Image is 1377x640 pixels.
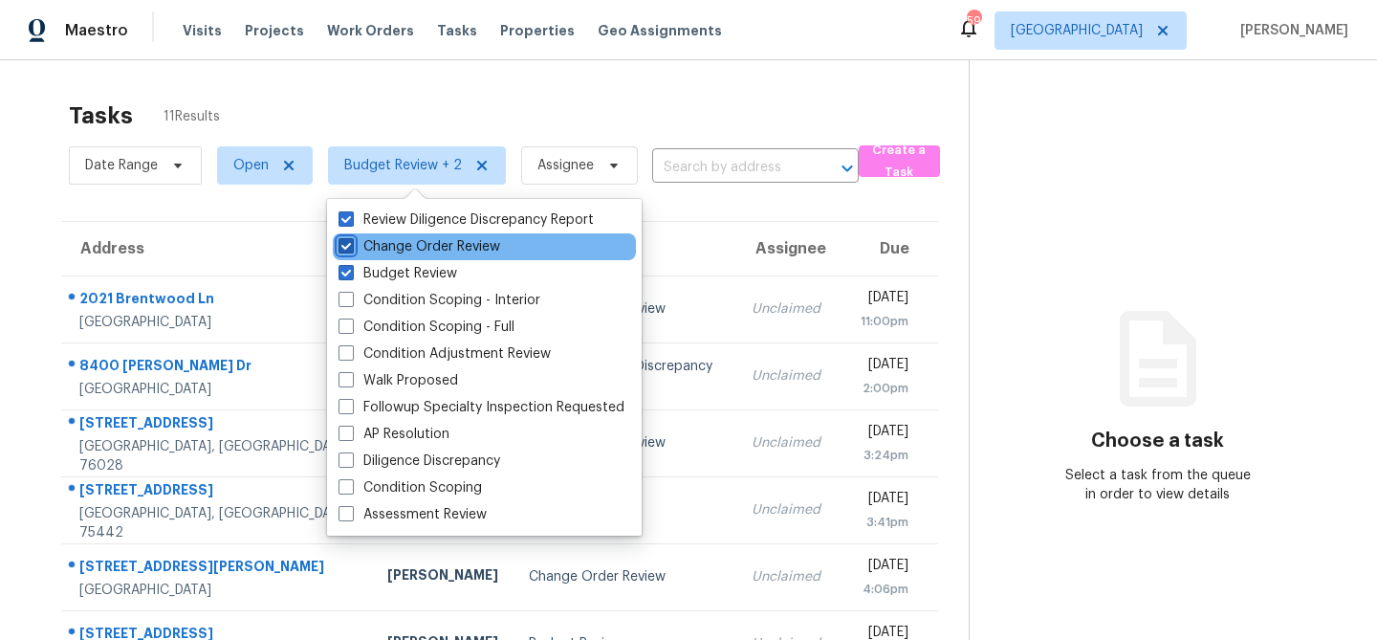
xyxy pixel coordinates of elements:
[339,505,487,524] label: Assessment Review
[327,21,414,40] span: Work Orders
[851,513,908,532] div: 3:41pm
[65,21,128,40] span: Maestro
[339,452,500,471] label: Diligence Discrepancy
[233,156,269,175] span: Open
[752,567,820,586] div: Unclaimed
[85,156,158,175] span: Date Range
[752,500,820,519] div: Unclaimed
[61,222,372,276] th: Address
[752,299,820,319] div: Unclaimed
[79,581,357,600] div: [GEOGRAPHIC_DATA]
[851,489,908,513] div: [DATE]
[183,21,222,40] span: Visits
[851,580,908,599] div: 4:06pm
[339,425,449,444] label: AP Resolution
[339,237,500,256] label: Change Order Review
[598,21,722,40] span: Geo Assignments
[967,11,980,31] div: 59
[851,556,908,580] div: [DATE]
[339,398,624,417] label: Followup Specialty Inspection Requested
[500,21,575,40] span: Properties
[834,155,861,182] button: Open
[851,355,908,379] div: [DATE]
[836,222,938,276] th: Due
[79,413,357,437] div: [STREET_ADDRESS]
[339,264,457,283] label: Budget Review
[339,478,482,497] label: Condition Scoping
[79,504,357,542] div: [GEOGRAPHIC_DATA], [GEOGRAPHIC_DATA], 75442
[868,140,930,184] span: Create a Task
[851,379,908,398] div: 2:00pm
[79,437,357,475] div: [GEOGRAPHIC_DATA], [GEOGRAPHIC_DATA], 76028
[752,366,820,386] div: Unclaimed
[1011,21,1143,40] span: [GEOGRAPHIC_DATA]
[387,565,498,589] div: [PERSON_NAME]
[79,380,357,399] div: [GEOGRAPHIC_DATA]
[851,446,908,465] div: 3:24pm
[339,318,514,337] label: Condition Scoping - Full
[79,289,357,313] div: 2021 Brentwood Ln
[652,153,805,183] input: Search by address
[537,156,594,175] span: Assignee
[752,433,820,452] div: Unclaimed
[69,106,133,125] h2: Tasks
[529,567,721,586] div: Change Order Review
[859,145,940,177] button: Create a Task
[164,107,220,126] span: 11 Results
[1091,431,1224,451] h3: Choose a task
[1233,21,1348,40] span: [PERSON_NAME]
[79,313,357,332] div: [GEOGRAPHIC_DATA]
[344,156,462,175] span: Budget Review + 2
[736,222,836,276] th: Assignee
[851,288,908,312] div: [DATE]
[339,344,551,364] label: Condition Adjustment Review
[851,422,908,446] div: [DATE]
[79,356,357,380] div: 8400 [PERSON_NAME] Dr
[79,557,357,581] div: [STREET_ADDRESS][PERSON_NAME]
[245,21,304,40] span: Projects
[339,371,458,390] label: Walk Proposed
[1063,466,1252,504] div: Select a task from the queue in order to view details
[339,210,594,230] label: Review Diligence Discrepancy Report
[79,480,357,504] div: [STREET_ADDRESS]
[339,291,540,310] label: Condition Scoping - Interior
[851,312,908,331] div: 11:00pm
[437,24,477,37] span: Tasks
